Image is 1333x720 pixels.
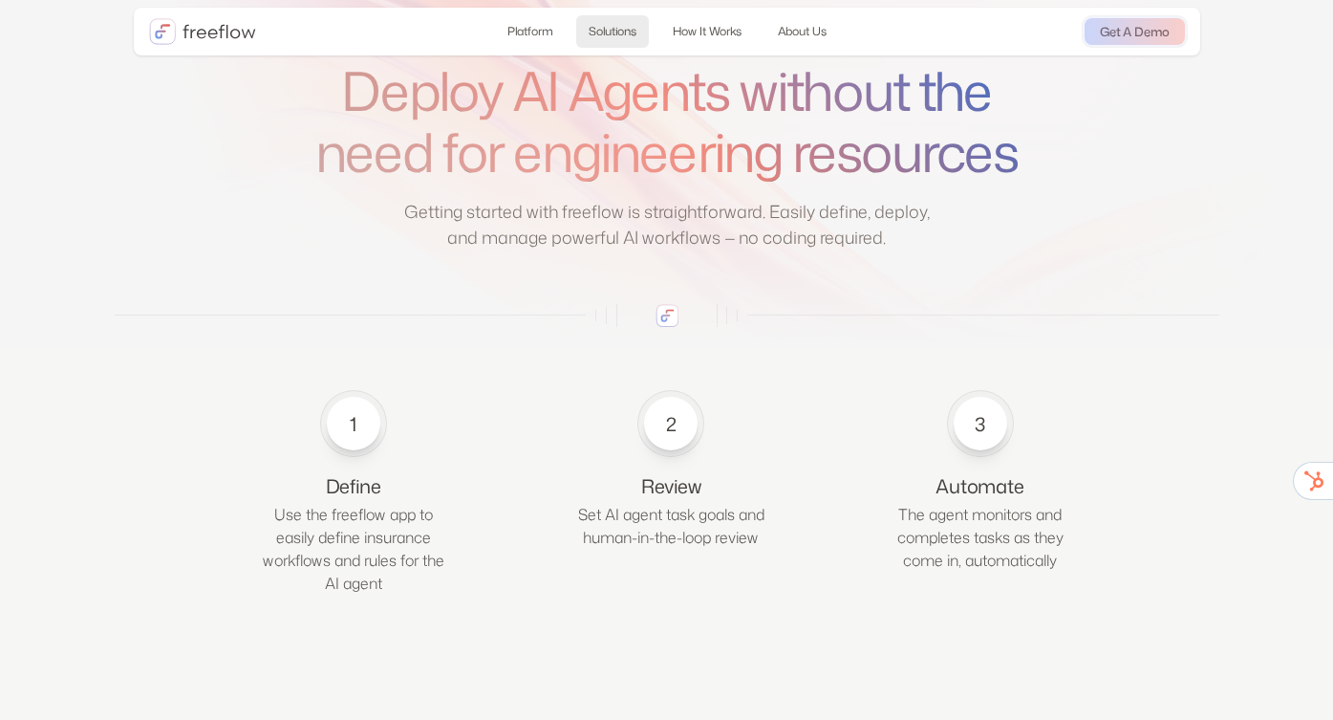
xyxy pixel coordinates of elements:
h1: Deploy AI Agents without the need for engineering resources [302,60,1032,184]
div: Automate [885,472,1076,499]
a: Get A Demo [1085,18,1185,45]
a: home [149,18,256,45]
p: Set AI agent task goals and human-in-the-loop review [575,503,766,549]
div: Review [575,472,766,499]
div: 2 [657,410,684,437]
a: Solutions [576,15,649,48]
a: Platform [495,15,565,48]
a: How It Works [660,15,754,48]
div: 3 [967,410,994,437]
div: Define [258,472,449,499]
p: The agent monitors and completes tasks as they come in, automatically [885,503,1076,572]
p: Use the freeflow app to easily define insurance workflows and rules for the AI agent [258,503,449,595]
a: About Us [765,15,839,48]
div: 1 [340,410,367,437]
p: Getting started with freeflow is straightforward. Easily define, deploy, and manage powerful AI w... [404,199,930,251]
